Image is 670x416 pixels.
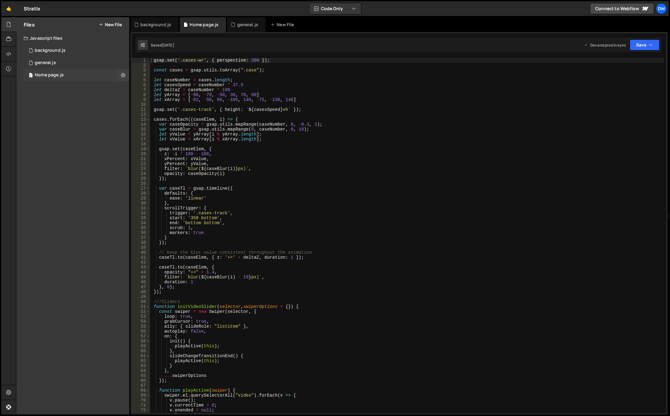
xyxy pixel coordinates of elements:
div: 6 [132,83,150,87]
div: 68 [132,388,150,393]
div: 18 [132,142,150,147]
div: 44 [132,270,150,275]
div: 63 [132,363,150,368]
div: background.js [35,48,66,53]
div: 4 [132,73,150,78]
div: 16575/45802.js [24,57,129,69]
h2: Files [24,21,35,28]
div: 29 [132,196,150,201]
div: 69 [132,393,150,398]
div: 46 [132,280,150,285]
div: New File [271,22,296,28]
div: 19 [132,147,150,151]
a: 🤙 [1,1,16,16]
div: Stratix [24,5,40,12]
div: Javascript files [16,32,129,44]
div: 5 [132,78,150,83]
div: Dev and prod in sync [584,42,626,48]
div: 25 [132,176,150,181]
span: 0 [29,73,33,78]
div: 55 [132,324,150,329]
div: 41 [132,255,150,260]
div: 17 [132,137,150,142]
div: 32 [132,211,150,216]
div: 42 [132,260,150,265]
div: general.js [35,60,56,66]
div: 27 [132,186,150,191]
div: 39 [132,245,150,250]
div: 23 [132,166,150,171]
div: 14 [132,122,150,127]
div: 35 [132,225,150,230]
div: 8 [132,92,150,97]
div: 31 [132,206,150,211]
div: Home page.js [35,72,64,78]
div: 13 [132,117,150,122]
div: 61 [132,353,150,358]
div: 16575/45066.js [24,44,129,57]
div: 9 [132,97,150,102]
div: 62 [132,358,150,363]
div: 2 [132,63,150,68]
div: 65 [132,373,150,378]
div: 26 [132,181,150,186]
div: Saved [151,42,174,48]
div: general.js [237,22,259,28]
div: 15 [132,127,150,132]
div: 60 [132,349,150,353]
div: 33 [132,216,150,220]
div: 72 [132,408,150,413]
div: 45 [132,275,150,280]
div: 34 [132,220,150,225]
div: 12 [132,112,150,117]
div: 43 [132,265,150,270]
div: 47 [132,285,150,289]
div: 38 [132,240,150,245]
div: 40 [132,250,150,255]
div: 54 [132,319,150,324]
div: 57 [132,334,150,339]
div: 16 [132,132,150,137]
div: 49 [132,294,150,299]
div: 67 [132,383,150,388]
div: 16575/45977.js [24,69,129,81]
button: New File [99,22,122,27]
div: 10 [132,102,150,107]
div: 58 [132,339,150,344]
div: 50 [132,299,150,304]
div: 22 [132,161,150,166]
div: background.js [140,22,171,28]
div: 3 [132,68,150,73]
div: 30 [132,201,150,206]
div: Home page.js [190,22,219,28]
div: 52 [132,309,150,314]
div: 59 [132,344,150,349]
a: Connect to Webflow [590,3,654,14]
div: 48 [132,289,150,294]
button: Code Only [309,3,361,14]
div: 53 [132,314,150,319]
div: 7 [132,87,150,92]
div: 37 [132,235,150,240]
div: 11 [132,107,150,112]
div: 70 [132,398,150,403]
div: 71 [132,403,150,408]
div: 36 [132,230,150,235]
div: 1 [132,58,150,63]
div: 51 [132,304,150,309]
div: 21 [132,156,150,161]
div: 64 [132,368,150,373]
div: [DATE] [162,42,174,48]
div: 28 [132,191,150,196]
div: 20 [132,151,150,156]
div: 24 [132,171,150,176]
div: 56 [132,329,150,334]
button: Save [630,39,660,50]
a: Dm [656,3,667,14]
div: 66 [132,378,150,383]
